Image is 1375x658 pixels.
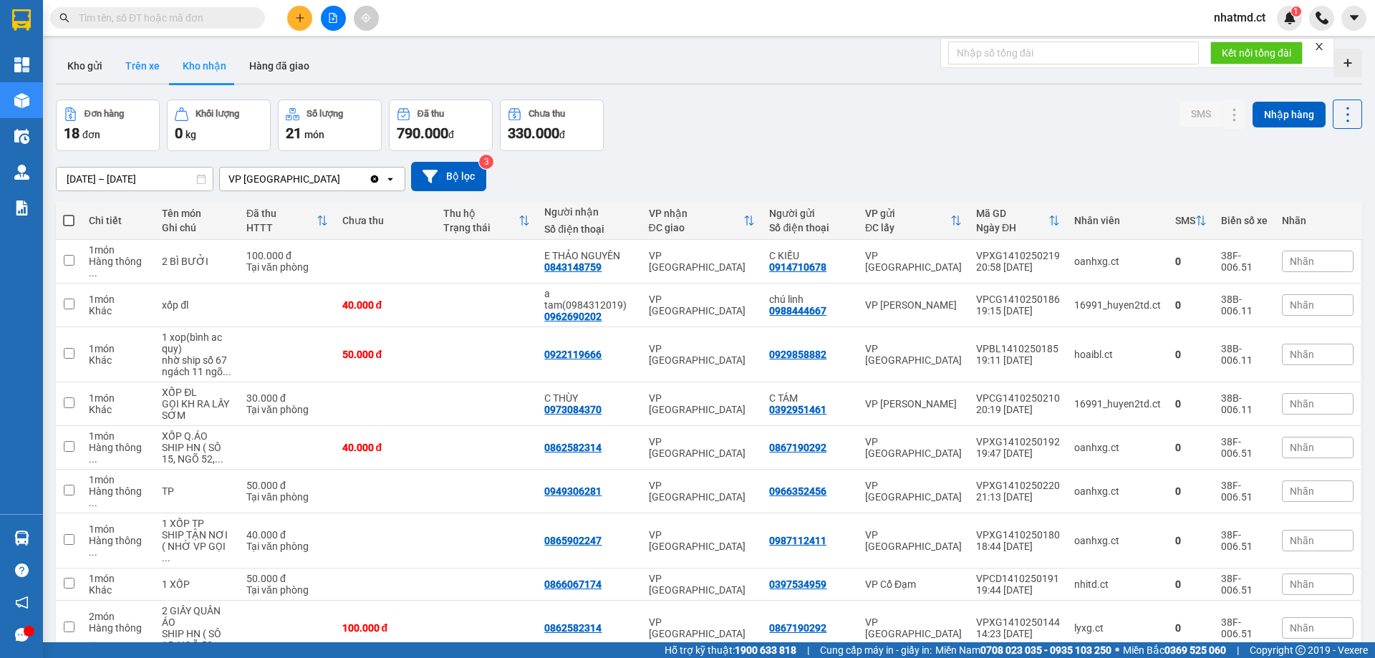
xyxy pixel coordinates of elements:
img: icon-new-feature [1283,11,1296,24]
span: Nhãn [1290,579,1314,590]
span: notification [15,596,29,609]
span: | [807,642,809,658]
div: 1 món [89,244,148,256]
span: 330.000 [508,125,559,142]
div: 0922119666 [544,349,602,360]
span: Miền Nam [935,642,1111,658]
span: kg [185,129,196,140]
svg: Clear value [369,173,380,185]
div: 0862582314 [544,622,602,634]
div: ĐC lấy [865,222,950,233]
img: logo-vxr [12,9,31,31]
div: VP [GEOGRAPHIC_DATA] [228,172,340,186]
div: Tại văn phòng [246,261,328,273]
div: hoaibl.ct [1074,349,1161,360]
span: file-add [328,13,338,23]
div: C THÙY [544,392,634,404]
div: 1 món [89,294,148,305]
span: close [1314,42,1324,52]
div: 38B-006.11 [1221,343,1268,366]
div: oanhxg.ct [1074,485,1161,497]
div: oanhxg.ct [1074,535,1161,546]
span: món [304,129,324,140]
span: ... [215,453,223,465]
div: Hàng thông thường [89,535,148,558]
div: 1 xop(bình ac quy) [162,332,232,354]
img: warehouse-icon [14,129,29,144]
span: ... [162,552,170,563]
span: Nhãn [1290,299,1314,311]
div: 20:58 [DATE] [976,261,1060,273]
div: Hàng thông thường [89,622,148,645]
div: 38F-006.51 [1221,616,1268,639]
div: Tại văn phòng [246,491,328,503]
div: 1 món [89,573,148,584]
div: 0866067174 [544,579,602,590]
img: warehouse-icon [14,531,29,546]
div: Nhãn [1282,215,1354,226]
div: 100.000 đ [342,622,429,634]
div: VPXG1410250192 [976,436,1060,447]
span: 18 [64,125,79,142]
div: GỌI KH RA LẤY SỚM [162,398,232,421]
div: Tạo kho hàng mới [1333,49,1362,77]
div: Đơn hàng [85,109,124,119]
div: Số điện thoại [544,223,634,235]
div: 1 món [89,343,148,354]
div: 0966352456 [769,485,826,497]
div: 19:47 [DATE] [976,447,1060,459]
sup: 3 [479,155,493,169]
th: Toggle SortBy [969,202,1067,240]
div: 1 XỐP [162,579,232,590]
span: ... [215,639,223,651]
span: đ [448,129,454,140]
input: Nhập số tổng đài [948,42,1199,64]
div: 0865902247 [544,535,602,546]
div: a tam(0984312019) [544,288,634,311]
div: 0843148759 [544,261,602,273]
div: 0 [1175,442,1207,453]
div: 19:15 [DATE] [976,305,1060,316]
div: Ghi chú [162,222,232,233]
div: VP [PERSON_NAME] [865,398,962,410]
div: SHIP HN ( SÔ 15, NGÕ 52, ĐƯỜNG QUANG TIẾN, ĐẠI MỖ, NAM TỪ LIÊM ,HÀ NỘI) [162,628,232,651]
div: 1 XỐP TP [162,518,232,529]
div: Chưa thu [342,215,429,226]
span: ... [89,546,97,558]
button: aim [354,6,379,31]
div: 50.000 đ [246,573,328,584]
span: message [15,628,29,642]
div: chú linh [769,294,851,305]
div: VP [GEOGRAPHIC_DATA] [865,616,962,639]
div: 38F-006.51 [1221,436,1268,459]
button: Khối lượng0kg [167,100,271,151]
th: Toggle SortBy [239,202,335,240]
div: 19:44 [DATE] [976,584,1060,596]
th: Toggle SortBy [1168,202,1214,240]
button: Kho gửi [56,49,114,83]
div: 0862582314 [544,442,602,453]
input: Tìm tên, số ĐT hoặc mã đơn [79,10,248,26]
div: VP [GEOGRAPHIC_DATA] [865,529,962,552]
img: warehouse-icon [14,165,29,180]
div: 2 GIẤY QUẦN ÁO [162,605,232,628]
div: 0 [1175,535,1207,546]
span: nhatmd.ct [1202,9,1277,26]
div: oanhxg.ct [1074,256,1161,267]
div: Đã thu [246,208,317,219]
span: | [1237,642,1239,658]
div: 0867190292 [769,622,826,634]
div: nhờ ship số 67 ngách 11 ngõ 214 nguyễn xiễn thanh xuân hn [162,354,232,377]
div: 2 món [89,611,148,622]
span: ⚪️ [1115,647,1119,653]
span: 1 [1293,6,1298,16]
div: 30.000 đ [246,392,328,404]
div: 50.000 đ [246,480,328,491]
div: Khác [89,404,148,415]
div: VPBL1410250185 [976,343,1060,354]
div: XỐP ĐL [162,387,232,398]
div: SHIP TẬN NƠI ( NHỜ VP GỌI CHO KHÁCH) [162,529,232,563]
div: VPXG1410250220 [976,480,1060,491]
img: solution-icon [14,200,29,216]
div: Hàng thông thường [89,442,148,465]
